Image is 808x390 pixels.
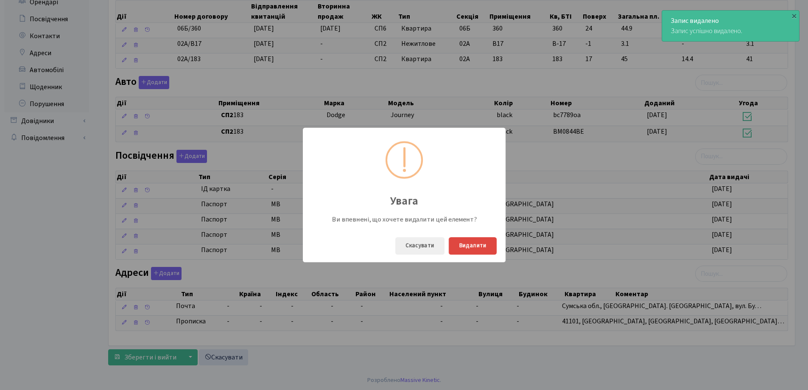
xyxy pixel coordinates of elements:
[790,11,798,20] div: ×
[449,237,497,255] button: Видалити
[671,16,719,25] strong: Запис видалено
[662,11,799,41] div: Запис успішно видалено.
[328,215,481,224] div: Ви впевнені, що хочете видалити цей елемент?
[303,187,506,209] div: Увага
[395,237,445,255] button: Скасувати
